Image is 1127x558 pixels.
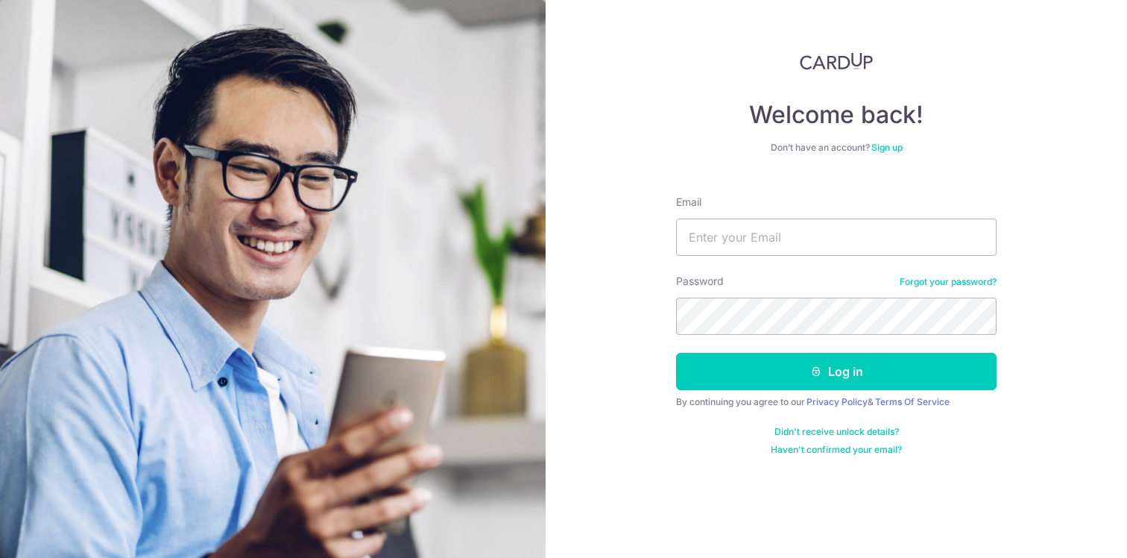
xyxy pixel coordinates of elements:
[774,426,899,438] a: Didn't receive unlock details?
[806,396,868,407] a: Privacy Policy
[676,142,997,154] div: Don’t have an account?
[676,100,997,130] h4: Welcome back!
[676,353,997,390] button: Log in
[800,52,873,70] img: CardUp Logo
[900,276,997,288] a: Forgot your password?
[771,444,902,456] a: Haven't confirmed your email?
[676,274,724,289] label: Password
[676,219,997,256] input: Enter your Email
[871,142,903,153] a: Sign up
[676,195,701,210] label: Email
[676,396,997,408] div: By continuing you agree to our &
[875,396,950,407] a: Terms Of Service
